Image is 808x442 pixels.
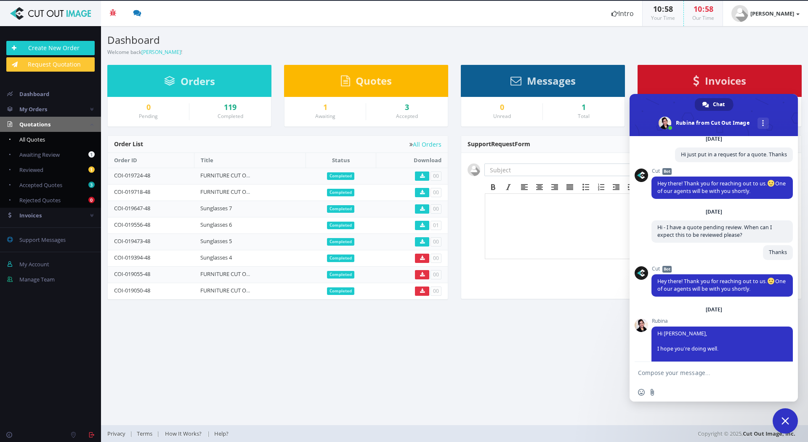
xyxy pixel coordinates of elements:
b: 1 [88,151,95,158]
a: COI-019647-48 [114,204,150,212]
a: Messages [510,79,576,86]
span: 10 [653,4,662,14]
div: Increase indent [624,182,639,193]
span: Chat [713,98,725,111]
span: Hi just put in a request for a quote. Thanks [681,151,787,158]
span: Send a file [649,389,656,396]
span: Invoices [19,212,42,219]
a: Intro [603,1,642,26]
a: Orders [164,79,215,87]
div: Numbered list [593,182,609,193]
span: Thanks [769,249,787,256]
th: Download [376,153,448,168]
a: Sunglasses 7 [200,204,232,212]
div: [DATE] [706,307,722,312]
small: Unread [493,113,511,120]
span: Request [491,140,515,148]
span: Support Form [468,140,530,148]
div: 3 [372,103,441,112]
small: Our Time [692,14,714,21]
small: Welcome back ! [107,48,182,56]
span: Reviewed [19,166,43,174]
small: Accepted [396,113,418,120]
small: Awaiting [315,113,335,120]
th: Status [306,153,376,168]
textarea: Compose your message... [638,369,771,377]
span: Hey there! Thank you for reaching out to us. One of our agents will be with you shortly. [657,180,786,195]
span: Copyright © 2025, [698,429,795,438]
div: Justify [562,182,577,193]
a: Privacy [107,430,130,437]
span: Order List [114,140,143,148]
a: FURNITURE CUT OUTS 86 [200,270,263,278]
a: COI-019050-48 [114,287,150,294]
img: Cut Out Image [6,7,95,20]
span: Quotations [19,121,50,128]
span: My Orders [19,105,47,113]
small: Total [578,113,590,120]
span: Bot [662,168,672,175]
a: COI-019556-48 [114,221,150,228]
a: Cut Out Image, Inc. [743,430,795,437]
strong: [PERSON_NAME] [750,10,794,17]
a: Invoices [693,79,746,86]
span: My Account [19,260,49,268]
span: Hi - I have a quote pending review. When can I expect this to be reviewed please? [657,224,772,238]
span: Orders [181,74,215,88]
div: Close chat [773,408,798,434]
a: 0 [114,103,183,112]
span: Completed [327,172,354,180]
span: Completed [327,189,354,196]
img: user_default.jpg [468,163,480,176]
h3: Dashboard [107,35,448,46]
b: 1 [88,166,95,173]
a: Sunglasses 4 [200,254,232,261]
span: Messages [527,74,576,88]
div: More channels [757,118,769,129]
span: Rejected Quotes [19,196,61,204]
span: Quotes [356,74,392,88]
span: Cut [651,266,793,272]
a: Help? [210,430,233,437]
th: Order ID [108,153,194,168]
a: FURNITURE CUT OUTS 87 [200,188,263,196]
span: How It Works? [165,430,202,437]
span: All Quotes [19,136,45,143]
a: COI-019394-48 [114,254,150,261]
span: Accepted Quotes [19,181,62,189]
span: 10 [694,4,702,14]
div: Align left [517,182,532,193]
span: : [702,4,705,14]
div: Bullet list [578,182,593,193]
a: Terms [133,430,157,437]
a: 0 [468,103,536,112]
span: Manage Team [19,276,55,283]
span: Completed [327,238,354,246]
span: Cut [651,168,793,174]
span: Completed [327,254,354,262]
a: 1 [291,103,359,112]
b: 0 [88,197,95,203]
a: [PERSON_NAME] [723,1,808,26]
a: Create New Order [6,41,95,55]
a: FURNITURE CUT OUTS 88 [200,171,263,179]
a: [PERSON_NAME] [141,48,181,56]
span: Hi [PERSON_NAME], I hope you’re doing well. We’ve received your message and will get back to you ... [657,330,780,398]
a: Quotes [341,79,392,86]
small: Completed [218,113,243,120]
a: COI-019724-48 [114,171,150,179]
iframe: Rich Text Area. Press ALT-F9 for menu. Press ALT-F10 for toolbar. Press ALT-0 for help [485,194,794,259]
a: All Orders [409,141,441,147]
span: Invoices [705,74,746,88]
th: Title [194,153,306,168]
small: Pending [139,113,158,120]
div: Align center [532,182,547,193]
span: Completed [327,205,354,213]
span: Completed [327,287,354,295]
a: Sunglasses 5 [200,237,232,245]
div: Bold [486,182,501,193]
a: 119 [196,103,265,112]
